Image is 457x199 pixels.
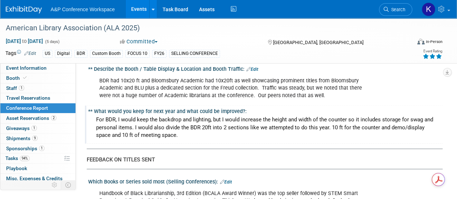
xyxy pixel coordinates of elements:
a: Edit [220,179,232,185]
a: Edit [246,67,258,72]
span: Playbook [6,165,27,171]
span: Giveaways [6,125,37,131]
div: SELLING CONFERENCE [169,50,220,57]
a: Asset Reservations2 [0,113,76,123]
a: Tasks94% [0,153,76,163]
span: Sponsorships [6,146,44,151]
a: Conference Report [0,103,76,113]
span: Tasks [5,155,30,161]
a: Misc. Expenses & Credits [0,174,76,183]
span: [GEOGRAPHIC_DATA], [GEOGRAPHIC_DATA] [273,40,363,45]
div: US [43,50,52,57]
a: Booth [0,73,76,83]
img: ExhibitDay [6,6,42,13]
div: Digital [55,50,72,57]
span: 1 [31,125,37,131]
i: Booth reservation complete [23,76,27,80]
span: (5 days) [44,39,60,44]
span: Staff [6,85,24,91]
td: Personalize Event Tab Strip [48,180,61,190]
div: ** What would you keep for next year and what could be improved?: [88,106,443,115]
div: Event Rating [423,49,442,53]
td: Tags [5,49,36,58]
span: Conference Report [6,105,48,111]
span: Asset Reservations [6,115,56,121]
div: Which Books or Series sold most (Selling Conferences): [88,176,443,186]
span: Misc. Expenses & Credits [6,176,62,181]
img: Format-Inperson.png [417,39,424,44]
span: 94% [20,156,30,161]
a: Sponsorships1 [0,144,76,153]
a: Giveaways1 [0,124,76,133]
a: Event Information [0,63,76,73]
span: Shipments [6,135,38,141]
a: Staff1 [0,83,76,93]
a: Travel Reservations [0,93,76,103]
span: A&P Conference Workspace [51,7,115,12]
a: Edit [24,51,36,56]
div: BDR had 10x20 ft and Bloomsbury Academic had 10x20ft as well showcasing prominent titles from Blo... [94,74,372,103]
span: 2 [51,115,56,121]
div: American Library Association (ALA 2025) [3,22,405,35]
span: Travel Reservations [6,95,50,101]
div: Custom Booth [90,50,123,57]
div: In-Person [426,39,443,44]
div: Event Format [379,38,443,48]
img: Katie Bennett [422,3,435,16]
div: ** Describe the Booth / Table Display & Location and Booth Traffic: [88,64,443,73]
div: For BDR, I would keep the backdrop and lighting, but I would increase the height and width of the... [94,114,437,141]
td: Toggle Event Tabs [61,180,76,190]
div: FOCUS 10 [125,50,150,57]
span: 1 [19,85,24,91]
a: Playbook [0,164,76,173]
a: Shipments9 [0,134,76,143]
div: FEEDBACK ON TITLES SENT [87,156,437,164]
button: Committed [117,38,160,46]
span: Event Information [6,65,47,71]
span: 9 [32,135,38,141]
span: to [21,38,28,44]
span: Search [389,7,405,12]
div: BDR [74,50,87,57]
div: FY26 [152,50,167,57]
span: Booth [6,75,28,81]
span: [DATE] [DATE] [5,38,43,44]
a: Search [379,3,412,16]
span: 1 [39,146,44,151]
